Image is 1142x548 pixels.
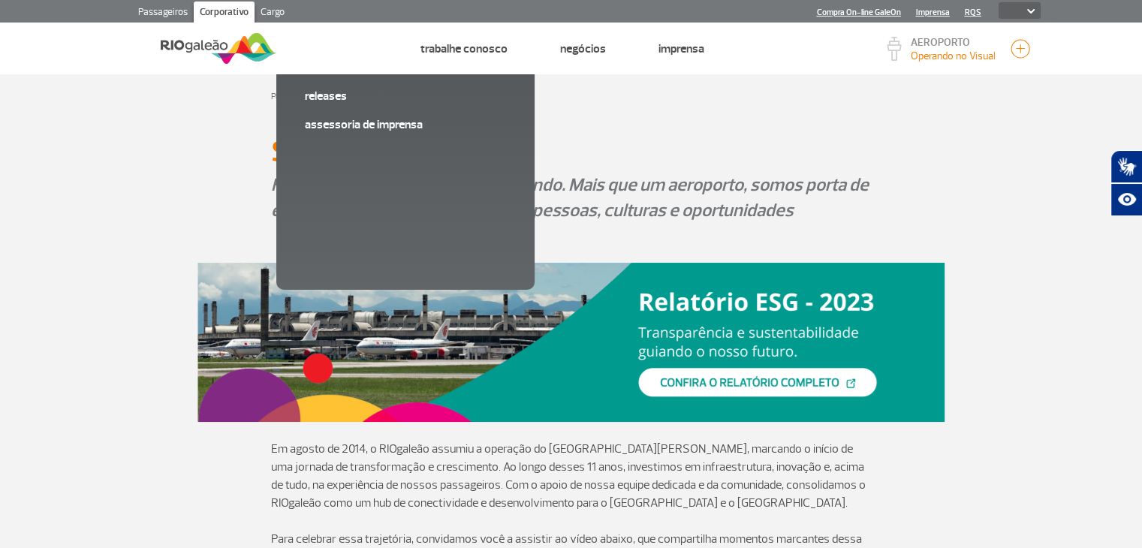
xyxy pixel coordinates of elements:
[817,8,901,17] a: Compra On-line GaleOn
[965,8,981,17] a: RQS
[271,172,872,223] p: Há 11 anos conectando o Rio ao mundo. Mais que um aeroporto, somos porta de entrada para experiên...
[911,38,996,48] p: AEROPORTO
[560,41,606,56] a: Negócios
[911,48,996,64] p: Visibilidade de 10000m
[916,8,950,17] a: Imprensa
[132,2,194,26] a: Passageiros
[255,2,291,26] a: Cargo
[305,88,506,104] a: Releases
[305,116,506,133] a: Assessoria de Imprensa
[271,440,872,512] p: Em agosto de 2014, o RIOgaleão assumiu a operação do [GEOGRAPHIC_DATA][PERSON_NAME], marcando o i...
[420,41,508,56] a: Trabalhe Conosco
[1110,183,1142,216] button: Abrir recursos assistivos.
[271,91,317,102] a: Página inicial
[303,41,368,56] a: Quem Somos
[194,2,255,26] a: Corporativo
[1110,150,1142,183] button: Abrir tradutor de língua de sinais.
[1110,150,1142,216] div: Plugin de acessibilidade da Hand Talk.
[271,139,872,164] h1: Sobre o RIOgaleão
[658,41,704,56] a: Imprensa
